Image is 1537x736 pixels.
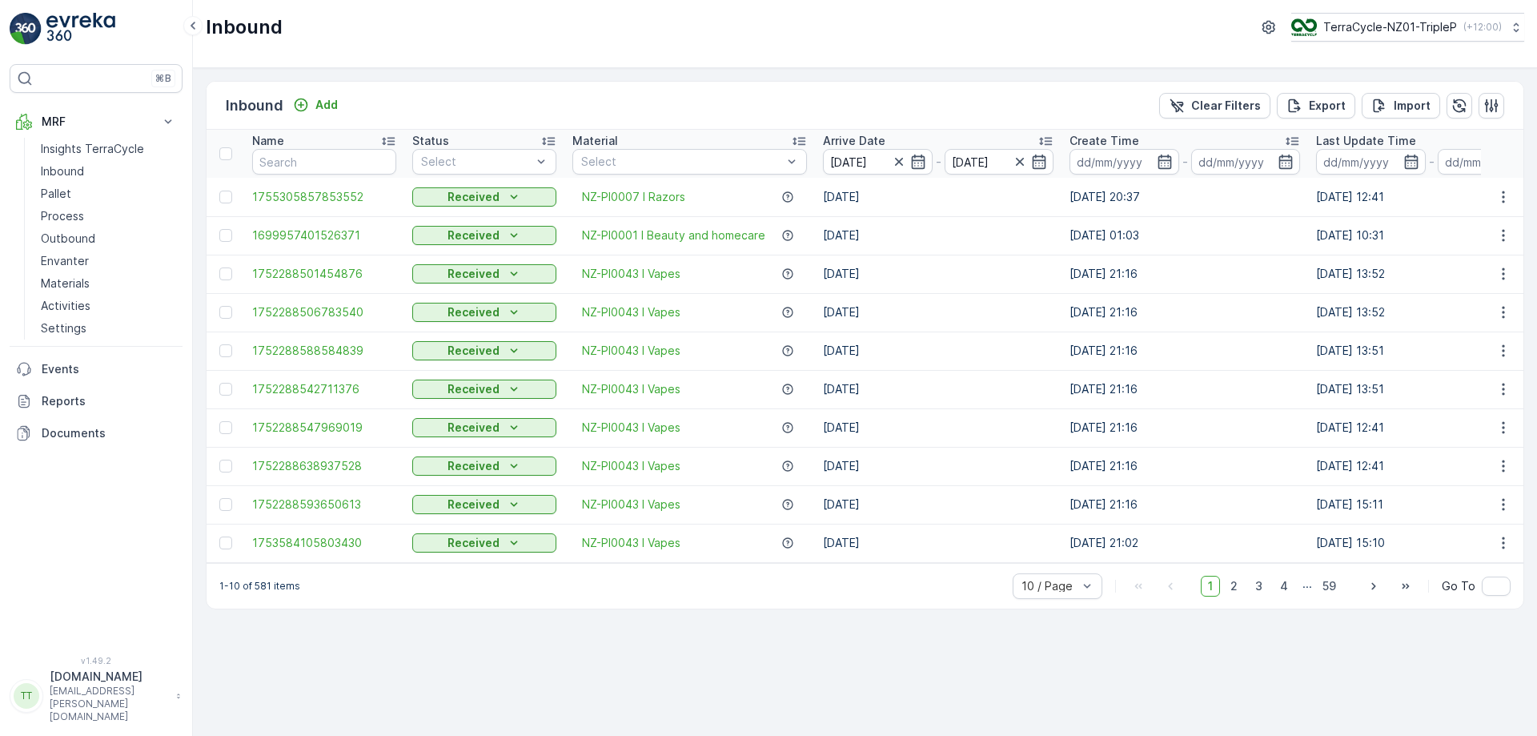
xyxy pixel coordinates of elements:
p: [EMAIL_ADDRESS][PERSON_NAME][DOMAIN_NAME] [50,685,168,723]
a: Envanter [34,250,183,272]
span: 1 [1201,576,1220,597]
button: Received [412,495,556,514]
td: [DATE] 20:37 [1061,178,1308,216]
p: Events [42,361,176,377]
div: Toggle Row Selected [219,267,232,280]
td: [DATE] 21:16 [1061,485,1308,524]
td: [DATE] 21:02 [1061,524,1308,562]
button: TT[DOMAIN_NAME][EMAIL_ADDRESS][PERSON_NAME][DOMAIN_NAME] [10,669,183,723]
div: TT [14,683,39,709]
a: Materials [34,272,183,295]
p: Received [447,535,500,551]
td: [DATE] [815,216,1061,255]
td: [DATE] [815,447,1061,485]
a: 1752288542711376 [252,381,396,397]
button: Received [412,456,556,476]
p: ... [1302,576,1312,597]
p: Status [412,133,449,149]
p: Received [447,497,500,513]
p: Insights TerraCycle [41,141,144,157]
a: Inbound [34,160,183,183]
p: ⌘B [155,72,171,85]
td: [DATE] 21:16 [1061,408,1308,447]
button: Received [412,226,556,245]
button: TerraCycle-NZ01-TripleP(+12:00) [1291,13,1524,42]
td: [DATE] 21:16 [1061,332,1308,370]
button: Add [287,95,344,115]
div: Toggle Row Selected [219,537,232,549]
a: 1752288506783540 [252,304,396,320]
p: Materials [41,275,90,292]
p: - [1182,152,1188,171]
img: logo [10,13,42,45]
td: [DATE] [815,255,1061,293]
input: dd/mm/yyyy [823,149,933,175]
p: Clear Filters [1191,98,1261,114]
p: Import [1394,98,1431,114]
button: Received [412,264,556,284]
p: Inbound [226,95,283,117]
td: [DATE] 21:16 [1061,293,1308,332]
a: Activities [34,295,183,317]
p: Export [1309,98,1346,114]
button: Received [412,187,556,207]
a: NZ-PI0043 I Vapes [582,535,680,551]
a: 1752288547969019 [252,420,396,436]
button: Received [412,341,556,360]
a: NZ-PI0043 I Vapes [582,343,680,359]
a: 1752288501454876 [252,266,396,282]
div: Toggle Row Selected [219,191,232,203]
td: [DATE] [815,332,1061,370]
span: 59 [1315,576,1343,597]
a: NZ-PI0043 I Vapes [582,458,680,474]
span: 1752288593650613 [252,497,396,513]
p: Received [447,304,500,320]
td: [DATE] [815,370,1061,408]
a: NZ-PI0043 I Vapes [582,266,680,282]
span: 2 [1223,576,1245,597]
p: [DOMAIN_NAME] [50,669,168,685]
span: 4 [1273,576,1295,597]
a: Documents [10,417,183,449]
span: NZ-PI0001 I Beauty and homecare [582,227,765,243]
p: Reports [42,393,176,409]
p: Received [447,343,500,359]
p: Received [447,420,500,436]
p: 1-10 of 581 items [219,580,300,593]
a: Settings [34,317,183,340]
p: Settings [41,320,86,336]
div: Toggle Row Selected [219,229,232,242]
a: NZ-PI0043 I Vapes [582,420,680,436]
a: NZ-PI0043 I Vapes [582,304,680,320]
button: MRF [10,106,183,138]
p: Select [581,154,782,170]
p: Add [315,97,338,113]
td: [DATE] [815,485,1061,524]
p: Name [252,133,284,149]
img: TC_7kpGtVS.png [1291,18,1317,36]
a: 1753584105803430 [252,535,396,551]
td: [DATE] 21:16 [1061,370,1308,408]
button: Received [412,380,556,399]
a: Insights TerraCycle [34,138,183,160]
span: NZ-PI0043 I Vapes [582,497,680,513]
div: Toggle Row Selected [219,383,232,396]
button: Received [412,533,556,553]
span: Go To [1442,578,1475,594]
div: Toggle Row Selected [219,421,232,434]
span: 3 [1248,576,1270,597]
a: 1752288588584839 [252,343,396,359]
td: [DATE] [815,293,1061,332]
a: 1699957401526371 [252,227,396,243]
a: NZ-PI0043 I Vapes [582,381,680,397]
p: Received [447,189,500,205]
p: Documents [42,425,176,441]
p: ( +12:00 ) [1463,21,1502,34]
a: Process [34,205,183,227]
p: Received [447,266,500,282]
button: Received [412,303,556,322]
